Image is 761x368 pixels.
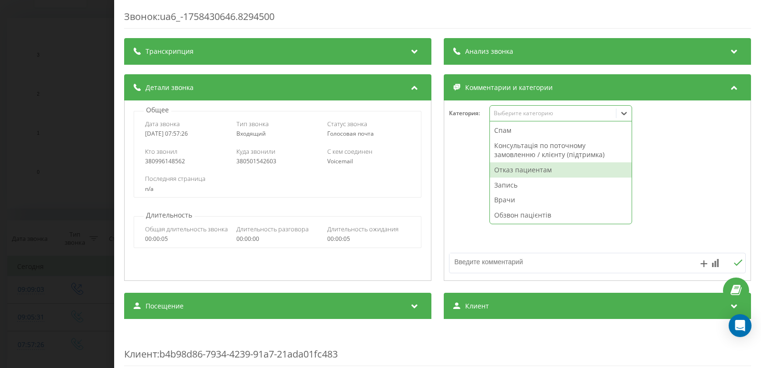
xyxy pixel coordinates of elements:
[327,236,410,242] div: 00:00:05
[145,225,228,233] span: Общая длительность звонка
[144,210,195,220] p: Длительность
[124,10,751,29] div: Звонок : ua6_-1758430646.8294500
[236,119,269,128] span: Тип звонка
[327,129,374,138] span: Голосовая почта
[145,186,410,192] div: n/a
[449,110,489,117] h4: Категория :
[729,314,751,337] div: Open Intercom Messenger
[146,83,194,92] span: Детали звонка
[145,174,205,183] span: Последняя страница
[236,129,266,138] span: Входящий
[490,123,632,138] div: Спам
[490,192,632,208] div: Врачи
[146,301,184,311] span: Посещение
[327,119,367,128] span: Статус звонка
[236,158,320,165] div: 380501542603
[494,109,613,117] div: Выберите категорию
[327,147,372,156] span: С кем соединен
[490,138,632,162] div: Консультація по поточному замовленню / клієнту (підтримка)
[465,83,553,92] span: Комментарии и категории
[145,158,228,165] div: 380996148562
[490,178,632,193] div: Запись
[124,348,157,360] span: Клиент
[145,119,180,128] span: Дата звонка
[490,208,632,223] div: Обзвон пацієнтів
[146,47,194,56] span: Транскрипция
[144,105,171,115] p: Общее
[236,225,309,233] span: Длительность разговора
[145,147,177,156] span: Кто звонил
[236,236,320,242] div: 00:00:00
[465,301,489,311] span: Клиент
[465,47,513,56] span: Анализ звонка
[145,236,228,242] div: 00:00:05
[236,147,275,156] span: Куда звонили
[490,162,632,178] div: Отказ пациентам
[145,130,228,137] div: [DATE] 07:57:26
[327,158,410,165] div: Voicemail
[124,328,751,366] div: : b4b98d86-7934-4239-91a7-21ada01fc483
[327,225,399,233] span: Длительность ожидания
